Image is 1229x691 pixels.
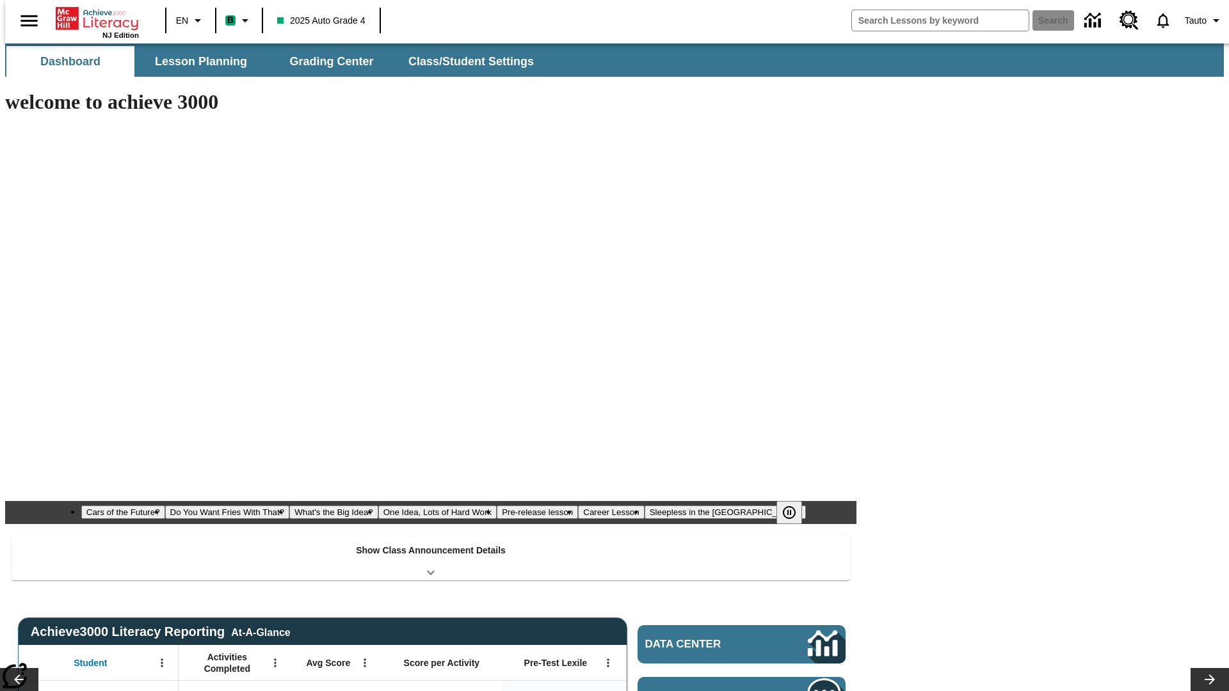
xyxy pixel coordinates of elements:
[277,14,365,28] span: 2025 Auto Grade 4
[56,6,139,31] a: Home
[355,653,374,672] button: Open Menu
[56,4,139,39] div: Home
[81,505,165,519] button: Slide 1 Cars of the Future?
[289,505,378,519] button: Slide 3 What's the Big Idea?
[176,14,188,28] span: EN
[1077,3,1112,38] a: Data Center
[1191,668,1229,691] button: Lesson carousel, Next
[5,46,545,77] div: SubNavbar
[645,505,807,519] button: Slide 7 Sleepless in the Animal Kingdom
[268,46,396,77] button: Grading Center
[598,653,618,672] button: Open Menu
[524,657,588,669] span: Pre-Test Lexile
[852,10,1029,31] input: search field
[404,657,480,669] span: Score per Activity
[170,9,211,32] button: Language: EN, Select a language
[185,651,269,674] span: Activities Completed
[1180,9,1229,32] button: Profile/Settings
[5,90,856,114] h1: welcome to achieve 3000
[638,625,846,663] a: Data Center
[10,2,48,40] button: Open side menu
[776,501,802,524] button: Pause
[776,501,815,524] div: Pause
[6,46,134,77] button: Dashboard
[578,505,644,519] button: Slide 6 Career Lesson
[165,505,290,519] button: Slide 2 Do You Want Fries With That?
[645,638,765,651] span: Data Center
[1112,3,1146,38] a: Resource Center, Will open in new tab
[1146,4,1180,37] a: Notifications
[102,31,139,39] span: NJ Edition
[266,653,285,672] button: Open Menu
[155,54,247,69] span: Lesson Planning
[306,657,350,669] span: Avg Score
[74,657,107,669] span: Student
[12,536,850,580] div: Show Class Announcement Details
[289,54,373,69] span: Grading Center
[1185,14,1207,28] span: Tauto
[152,653,172,672] button: Open Menu
[356,544,506,557] p: Show Class Announcement Details
[5,44,1224,77] div: SubNavbar
[31,624,291,639] span: Achieve3000 Literacy Reporting
[231,624,290,639] div: At-A-Glance
[40,54,100,69] span: Dashboard
[398,46,544,77] button: Class/Student Settings
[497,505,578,519] button: Slide 5 Pre-release lesson
[220,9,258,32] button: Boost Class color is mint green. Change class color
[378,505,497,519] button: Slide 4 One Idea, Lots of Hard Work
[408,54,534,69] span: Class/Student Settings
[227,12,234,28] span: B
[137,46,265,77] button: Lesson Planning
